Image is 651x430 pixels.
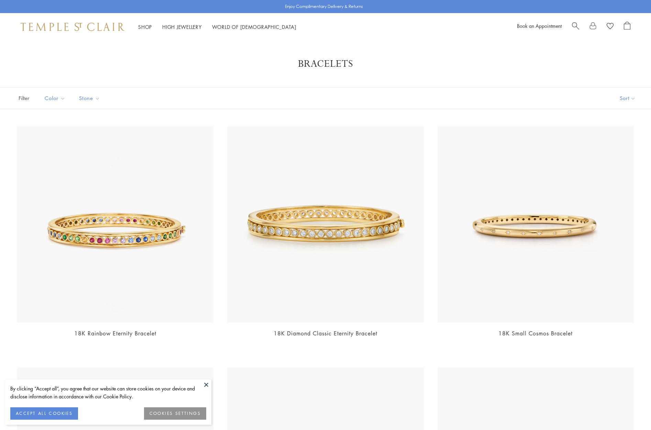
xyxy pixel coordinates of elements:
img: 18K Diamond Classic Eternity Bracelet [227,126,423,323]
button: COOKIES SETTINGS [144,407,206,420]
button: Show sort by [604,88,651,109]
a: 18K Small Cosmos Bracelet [498,330,573,337]
a: Book an Appointment [517,22,562,29]
a: World of [DEMOGRAPHIC_DATA]World of [DEMOGRAPHIC_DATA] [212,23,296,30]
a: ShopShop [138,23,152,30]
a: Open Shopping Bag [624,22,630,32]
span: Color [41,94,70,103]
img: Temple St. Clair [21,23,124,31]
button: ACCEPT ALL COOKIES [10,407,78,420]
div: By clicking “Accept all”, you agree that our website can store cookies on your device and disclos... [10,385,206,400]
a: 18K Diamond Classic Eternity Bracelet [274,330,377,337]
img: 18K Rainbow Eternity Bracelet [17,126,213,323]
iframe: Gorgias live chat messenger [617,398,644,423]
button: Color [40,90,70,106]
a: 18K Rainbow Eternity Bracelet [74,330,156,337]
a: Search [572,22,579,32]
a: View Wishlist [607,22,614,32]
button: Stone [74,90,105,106]
h1: Bracelets [27,58,624,70]
nav: Main navigation [138,23,296,31]
img: B41824-COSMOSM [438,126,634,323]
p: Enjoy Complimentary Delivery & Returns [285,3,363,10]
a: High JewelleryHigh Jewellery [162,23,202,30]
span: Stone [76,94,105,103]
